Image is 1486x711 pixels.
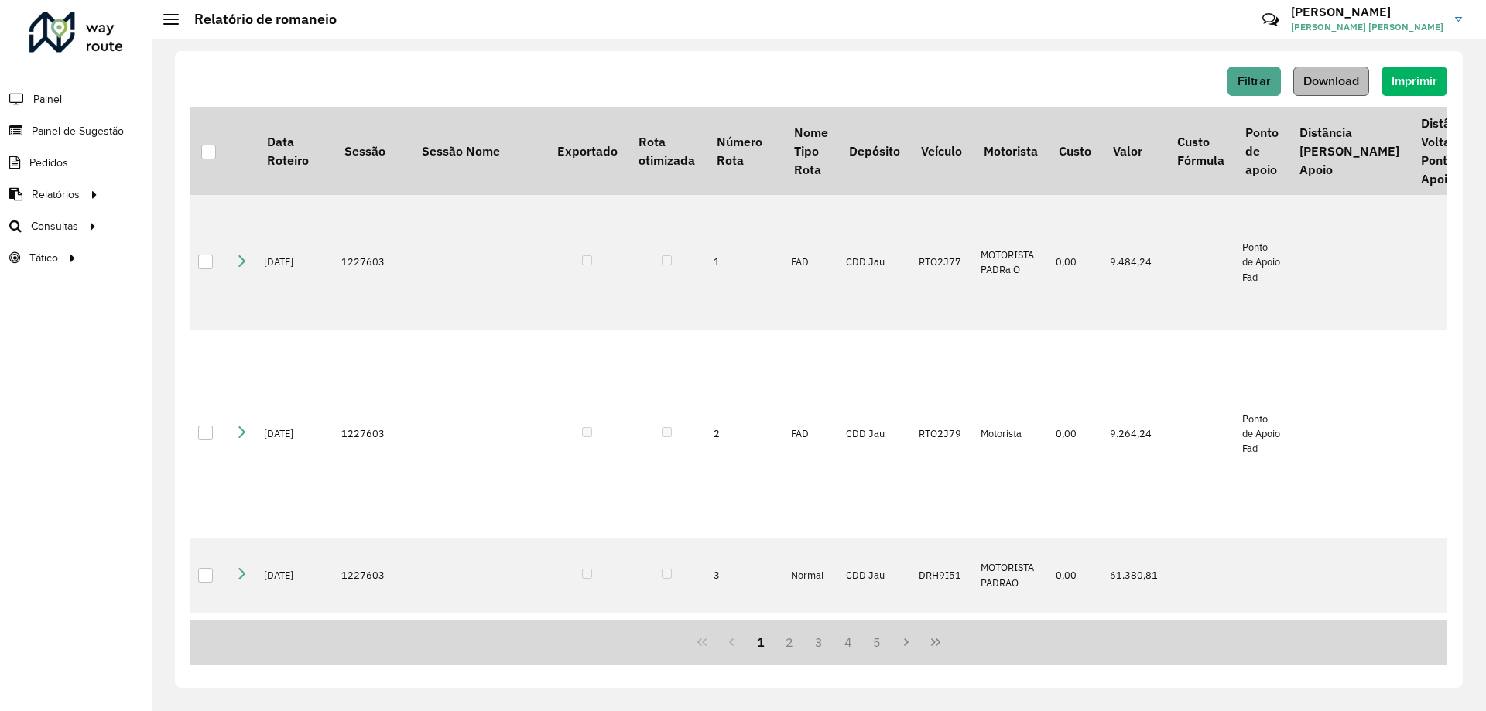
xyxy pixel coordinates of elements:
td: MOTORISTA PADRa O [973,195,1048,330]
span: Consultas [31,218,78,234]
td: RTO2J79 [911,330,973,538]
span: Tático [29,250,58,266]
td: CDD Jau [838,195,910,330]
th: Data Roteiro [256,107,334,195]
th: Ponto de apoio [1234,107,1289,195]
td: Ponto de Apoio Fad [1234,195,1289,330]
th: Custo [1048,107,1101,195]
td: 0,00 [1048,538,1101,613]
th: Veículo [911,107,973,195]
td: 3 [706,538,783,613]
td: 0,00 [1048,330,1101,538]
a: Contato Rápido [1254,3,1287,36]
span: Relatórios [32,186,80,203]
th: Número Rota [706,107,783,195]
td: CDD Jau [838,538,910,613]
button: 1 [746,627,776,657]
span: [PERSON_NAME] [PERSON_NAME] [1291,20,1443,34]
td: 2 [706,330,783,538]
td: RTO2J77 [911,195,973,330]
td: 1227603 [334,195,411,330]
th: Distância Volta Ponto Apoio [1410,107,1484,195]
td: FAD [783,330,838,538]
th: Nome Tipo Rota [783,107,838,195]
td: Normal [783,538,838,613]
button: Last Page [921,627,950,657]
td: 1227603 [334,330,411,538]
th: Rota otimizada [628,107,705,195]
button: Filtrar [1227,67,1281,96]
th: Sessão Nome [411,107,546,195]
span: Pedidos [29,155,68,171]
td: Ponto de Apoio Fad [1234,330,1289,538]
button: Download [1293,67,1369,96]
h2: Relatório de romaneio [179,11,337,28]
td: 9.264,24 [1102,330,1166,538]
td: MOTORISTA PADRAO [973,538,1048,613]
td: Motorista [973,330,1048,538]
button: 4 [834,627,863,657]
button: Imprimir [1382,67,1447,96]
button: 5 [863,627,892,657]
th: Sessão [334,107,411,195]
td: 0,00 [1048,195,1101,330]
th: Custo Fórmula [1166,107,1234,195]
span: Painel [33,91,62,108]
button: 3 [804,627,834,657]
button: 2 [775,627,804,657]
td: 1 [706,195,783,330]
td: 61.380,81 [1102,538,1166,613]
span: Filtrar [1238,74,1271,87]
th: Distância [PERSON_NAME] Apoio [1289,107,1410,195]
td: 9.484,24 [1102,195,1166,330]
span: Imprimir [1392,74,1437,87]
td: DRH9I51 [911,538,973,613]
td: [DATE] [256,330,334,538]
td: 1227603 [334,538,411,613]
td: [DATE] [256,195,334,330]
td: [DATE] [256,538,334,613]
span: Painel de Sugestão [32,123,124,139]
td: CDD Jau [838,330,910,538]
th: Depósito [838,107,910,195]
th: Valor [1102,107,1166,195]
td: FAD [783,195,838,330]
th: Motorista [973,107,1048,195]
th: Exportado [546,107,628,195]
h3: [PERSON_NAME] [1291,5,1443,19]
span: Download [1303,74,1359,87]
button: Next Page [892,627,921,657]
